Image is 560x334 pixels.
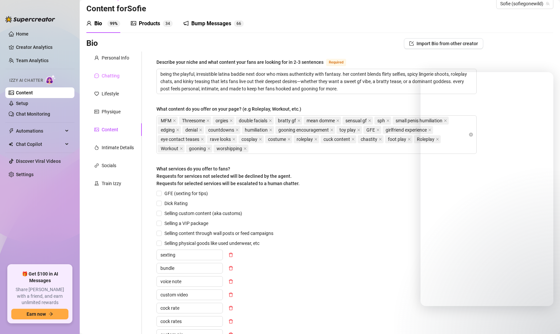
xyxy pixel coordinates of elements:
[239,21,241,26] span: 6
[94,145,99,150] span: fire
[278,126,329,134] span: gooning encouragement
[158,135,206,143] span: eye contact teases
[245,126,268,134] span: humiliation
[386,126,427,134] span: girlfriend experience
[236,117,274,125] span: double facials
[358,135,384,143] span: chastity
[162,220,211,227] span: Selling a VIP package
[297,136,313,143] span: roleplay
[16,101,28,106] a: Setup
[357,128,360,132] span: close
[377,117,385,124] span: sph
[158,126,181,134] span: edging
[16,139,63,150] span: Chat Copilot
[385,135,413,143] span: foot play
[179,117,211,125] span: Threesome
[176,128,179,132] span: close
[16,111,50,117] a: Chat Monitoring
[46,75,56,84] img: AI Chatter
[156,316,223,327] input: Enter custom item
[241,136,257,143] span: cosplay
[396,117,442,124] span: small penis humiliation
[102,54,129,61] div: Personal Info
[243,147,247,150] span: close
[339,126,356,134] span: toy play
[304,117,341,125] span: mean domme
[376,128,380,132] span: close
[269,119,272,122] span: close
[386,119,390,122] span: close
[16,42,69,53] a: Creator Analytics
[361,136,377,143] span: chastity
[161,136,199,143] span: eye contact teases
[16,90,33,95] a: Content
[546,2,550,6] span: team
[268,136,286,143] span: costume
[321,135,356,143] span: cuck content
[183,21,189,26] span: notification
[185,126,198,134] span: denial
[232,138,235,141] span: close
[324,136,350,143] span: cuck content
[417,41,478,46] span: Import Bio from other creator
[294,135,319,143] span: roleplay
[11,271,68,284] span: 🎁 Get $100 in AI Messages
[158,145,185,153] span: Workout
[11,286,68,306] span: Share [PERSON_NAME] with a friend, and earn unlimited rewards
[102,108,121,115] div: Physique
[287,138,291,141] span: close
[235,128,239,132] span: close
[537,311,553,327] iframe: Intercom live chat
[214,145,248,153] span: worshipping
[173,119,176,122] span: close
[408,138,411,141] span: close
[182,117,205,124] span: Threesome
[336,119,339,122] span: close
[229,319,233,324] span: delete
[162,200,190,207] span: Dick Rating
[230,119,233,122] span: close
[162,240,262,247] span: Selling physical goods like used underwear, etc
[156,250,223,260] input: Enter custom item
[162,210,245,217] span: Selling custom content (aka customs)
[229,266,233,271] span: delete
[217,145,242,152] span: worshipping
[409,41,414,46] span: import
[94,73,99,78] span: message
[9,128,14,134] span: thunderbolt
[161,117,171,124] span: MFM
[229,292,233,297] span: delete
[366,126,375,134] span: GFE
[161,145,178,152] span: Workout
[131,21,136,26] span: picture
[102,144,134,151] div: Intimate Details
[229,279,233,284] span: delete
[201,138,204,141] span: close
[236,21,239,26] span: 6
[189,145,206,152] span: gooning
[158,117,178,125] span: MFM
[326,59,346,66] span: Required
[207,147,211,150] span: close
[102,72,120,79] div: Chatting
[210,136,231,143] span: rave looks
[94,163,99,168] span: link
[102,126,118,133] div: Content
[94,20,102,28] div: Bio
[250,145,251,153] input: What content do you offer on your page? (e.g Roleplay, Workout, etc.)
[393,117,449,125] span: small penis humiliation
[229,306,233,310] span: delete
[404,38,483,49] button: Import Bio from other creator
[238,135,264,143] span: cosplay
[383,126,433,134] span: girlfriend experience
[16,172,34,177] a: Settings
[48,312,53,316] span: arrow-right
[156,289,223,300] input: Enter custom item
[16,58,48,63] a: Team Analytics
[156,105,301,113] div: What content do you offer on your page? (e.g Roleplay, Workout, etc.)
[186,145,212,153] span: gooning
[278,117,296,124] span: bratty gf
[94,56,99,60] span: user
[216,117,228,124] span: orgies
[102,90,119,97] div: Lifestyle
